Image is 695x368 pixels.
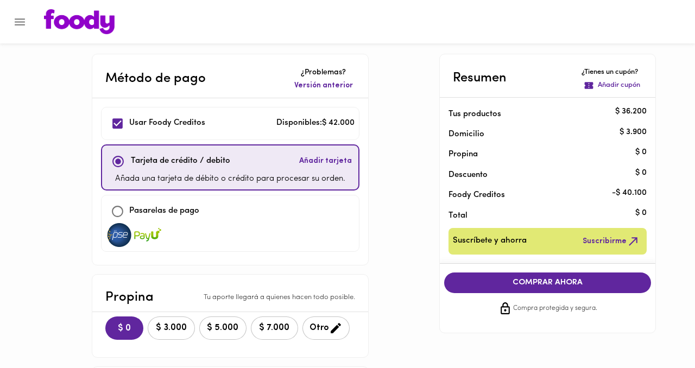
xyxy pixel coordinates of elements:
p: Domicilio [448,129,484,140]
button: $ 3.000 [148,316,195,340]
p: Total [448,210,630,221]
span: COMPRAR AHORA [455,278,641,288]
button: Añadir tarjeta [297,150,354,173]
span: $ 3.000 [155,323,188,333]
p: Pasarelas de pago [129,205,199,218]
p: Descuento [448,169,488,181]
p: - $ 40.100 [612,187,647,199]
p: ¿Problemas? [292,67,355,78]
span: $ 7.000 [258,323,291,333]
p: Método de pago [105,69,206,88]
p: $ 36.200 [615,106,647,118]
span: $ 5.000 [206,323,239,333]
p: Tus productos [448,109,630,120]
span: $ 0 [114,323,135,334]
span: Versión anterior [294,80,353,91]
p: Añada una tarjeta de débito o crédito para procesar su orden. [115,173,345,186]
p: Tu aporte llegará a quienes hacen todo posible. [204,293,355,303]
p: Tarjeta de crédito / debito [131,155,230,168]
p: $ 0 [635,208,647,219]
button: $ 7.000 [251,316,298,340]
img: visa [134,223,161,247]
button: Otro [302,316,350,340]
p: Resumen [453,68,507,88]
button: $ 5.000 [199,316,247,340]
p: $ 0 [635,147,647,158]
p: Añadir cupón [598,80,640,91]
span: Otro [309,321,343,335]
p: Disponibles: $ 42.000 [276,117,355,130]
p: ¿Tienes un cupón? [582,67,642,78]
span: Añadir tarjeta [299,156,352,167]
p: $ 0 [635,167,647,179]
iframe: Messagebird Livechat Widget [632,305,684,357]
button: Añadir cupón [582,78,642,93]
span: Suscribirme [583,234,640,248]
img: visa [106,223,133,247]
span: Compra protegida y segura. [513,303,597,314]
p: Foody Creditos [448,189,630,201]
p: Usar Foody Creditos [129,117,205,130]
span: Suscríbete y ahorra [453,234,527,248]
img: logo.png [44,9,115,34]
p: $ 3.900 [620,126,647,138]
button: COMPRAR AHORA [444,272,652,293]
button: Menu [7,9,33,35]
button: $ 0 [105,316,143,340]
p: Propina [448,149,630,160]
p: Propina [105,288,154,307]
button: Suscribirme [580,232,642,250]
button: Versión anterior [292,78,355,93]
